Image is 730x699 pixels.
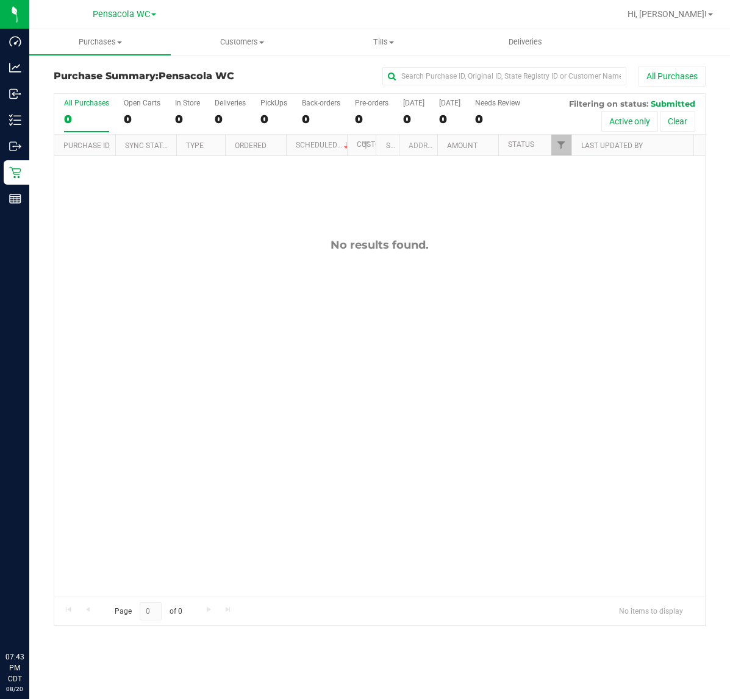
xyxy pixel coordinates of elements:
span: Pensacola WC [93,9,150,20]
div: In Store [175,99,200,107]
a: Tills [313,29,454,55]
span: No items to display [609,602,693,620]
a: Purchase ID [63,141,110,150]
a: Sync Status [125,141,172,150]
a: Ordered [235,141,267,150]
div: 0 [260,112,287,126]
div: 0 [439,112,460,126]
inline-svg: Inbound [9,88,21,100]
a: Filter [356,135,376,155]
div: Deliveries [215,99,246,107]
div: Needs Review [475,99,520,107]
div: 0 [215,112,246,126]
div: 0 [403,112,424,126]
inline-svg: Reports [9,193,21,205]
span: Customers [171,37,312,48]
a: Scheduled [296,141,351,149]
a: State Registry ID [386,141,450,150]
div: 0 [64,112,109,126]
button: Clear [660,111,695,132]
button: Active only [601,111,658,132]
span: Hi, [PERSON_NAME]! [628,9,707,19]
div: Pre-orders [355,99,388,107]
a: Last Updated By [581,141,643,150]
th: Address [399,135,437,156]
p: 08/20 [5,684,24,694]
div: [DATE] [439,99,460,107]
a: Deliveries [454,29,596,55]
div: 0 [124,112,160,126]
button: All Purchases [639,66,706,87]
inline-svg: Outbound [9,140,21,152]
a: Filter [551,135,571,155]
p: 07:43 PM CDT [5,651,24,684]
div: 0 [175,112,200,126]
a: Amount [447,141,478,150]
input: Search Purchase ID, Original ID, State Registry ID or Customer Name... [382,67,626,85]
div: PickUps [260,99,287,107]
span: Page of 0 [104,602,192,621]
span: Filtering on status: [569,99,648,108]
a: Purchases [29,29,171,55]
div: All Purchases [64,99,109,107]
span: Deliveries [492,37,559,48]
inline-svg: Dashboard [9,35,21,48]
inline-svg: Retail [9,166,21,179]
span: Purchases [29,37,171,48]
a: Type [186,141,204,150]
span: Submitted [651,99,695,108]
div: Back-orders [302,99,340,107]
div: [DATE] [403,99,424,107]
div: No results found. [54,238,705,252]
inline-svg: Analytics [9,62,21,74]
span: Pensacola WC [159,70,234,82]
div: Open Carts [124,99,160,107]
a: Customers [171,29,312,55]
inline-svg: Inventory [9,114,21,126]
span: Tills [313,37,454,48]
div: 0 [302,112,340,126]
div: 0 [475,112,520,126]
iframe: Resource center [12,601,49,638]
h3: Purchase Summary: [54,71,271,82]
a: Status [508,140,534,149]
div: 0 [355,112,388,126]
